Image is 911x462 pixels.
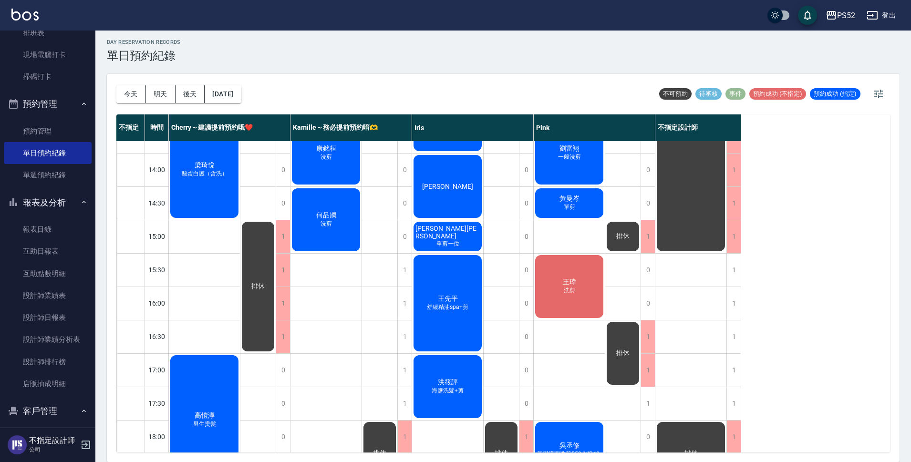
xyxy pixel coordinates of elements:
span: 預約成功 (不指定) [749,90,806,98]
span: 洗剪 [319,153,334,161]
a: 互助點數明細 [4,263,92,285]
div: 1 [276,220,290,253]
span: 不可預約 [659,90,692,98]
span: 一般洗剪 [556,153,583,161]
span: 待審核 [695,90,722,98]
div: 1 [641,320,655,353]
div: 0 [397,187,412,220]
span: 排休 [614,349,631,358]
span: 黃曼岑 [558,195,581,203]
div: 16:00 [145,287,169,320]
div: 0 [276,154,290,186]
div: 0 [641,154,655,186]
span: 高愷淳 [193,411,217,420]
div: 1 [726,354,741,387]
span: 單剪 [562,203,577,211]
div: 0 [519,154,533,186]
span: [PERSON_NAME][PERSON_NAME] [414,225,482,240]
span: 王瑋 [561,278,578,287]
button: 今天 [116,85,146,103]
div: 不指定 [116,114,145,141]
div: 1 [726,287,741,320]
div: 15:30 [145,253,169,287]
span: 排休 [249,282,267,291]
div: 0 [641,287,655,320]
div: 不指定設計師 [655,114,741,141]
button: [DATE] [205,85,241,103]
div: 0 [519,220,533,253]
p: 公司 [29,445,78,454]
div: Cherry～建議提前預約哦❤️ [169,114,290,141]
div: 17:00 [145,353,169,387]
span: 洗剪 [562,287,577,295]
div: 0 [519,320,533,353]
span: 吳丞修 [558,441,581,450]
div: 1 [276,287,290,320]
div: 1 [641,354,655,387]
button: 登出 [863,7,900,24]
a: 排班表 [4,22,92,44]
div: Kamille～務必提前預約唷🫶 [290,114,412,141]
div: 1 [726,154,741,186]
div: 1 [726,187,741,220]
div: 0 [519,387,533,420]
div: PS52 [837,10,855,21]
div: 1 [726,254,741,287]
img: Logo [11,9,39,21]
div: 0 [519,254,533,287]
div: 1 [397,421,412,453]
button: 報表及分析 [4,190,92,215]
a: 互助日報表 [4,240,92,262]
span: 事件 [725,90,745,98]
span: 預約成功 (指定) [810,90,860,98]
div: 0 [519,354,533,387]
a: 客戶列表 [4,427,92,449]
span: 排休 [614,232,631,241]
span: 王先平 [436,295,460,303]
a: 設計師日報表 [4,307,92,329]
div: 1 [397,387,412,420]
a: 預約管理 [4,120,92,142]
div: 1 [726,320,741,353]
div: 16:30 [145,320,169,353]
img: Person [8,435,27,454]
span: 海鹽洗髮+剪 [430,387,466,395]
span: 洗剪 [319,220,334,228]
div: 1 [726,220,741,253]
div: 0 [276,387,290,420]
div: 14:00 [145,153,169,186]
button: 明天 [146,85,176,103]
span: [PERSON_NAME] [420,183,475,190]
button: 客戶管理 [4,399,92,423]
div: 0 [276,354,290,387]
span: 何品嫻 [314,211,338,220]
button: save [798,6,817,25]
button: 後天 [176,85,205,103]
div: Iris [412,114,534,141]
span: 排休 [371,449,388,458]
div: 14:30 [145,186,169,220]
div: 時間 [145,114,169,141]
div: 0 [276,421,290,453]
span: 男生燙髮 [191,420,218,428]
div: 0 [397,154,412,186]
div: 0 [641,421,655,453]
div: 0 [276,187,290,220]
div: 0 [641,187,655,220]
div: 0 [397,220,412,253]
div: 0 [519,187,533,220]
h2: day Reservation records [107,39,181,45]
h5: 不指定設計師 [29,436,78,445]
div: 1 [397,354,412,387]
div: 1 [397,320,412,353]
div: 18:00 [145,420,169,453]
a: 掃碼打卡 [4,66,92,88]
div: 1 [641,220,655,253]
div: 1 [726,387,741,420]
a: 店販抽成明細 [4,373,92,395]
div: Pink [534,114,655,141]
span: 康銘桓 [314,144,338,153]
div: 1 [397,254,412,287]
a: 報表目錄 [4,218,92,240]
span: 酸蛋白護（含洗） [180,170,229,178]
